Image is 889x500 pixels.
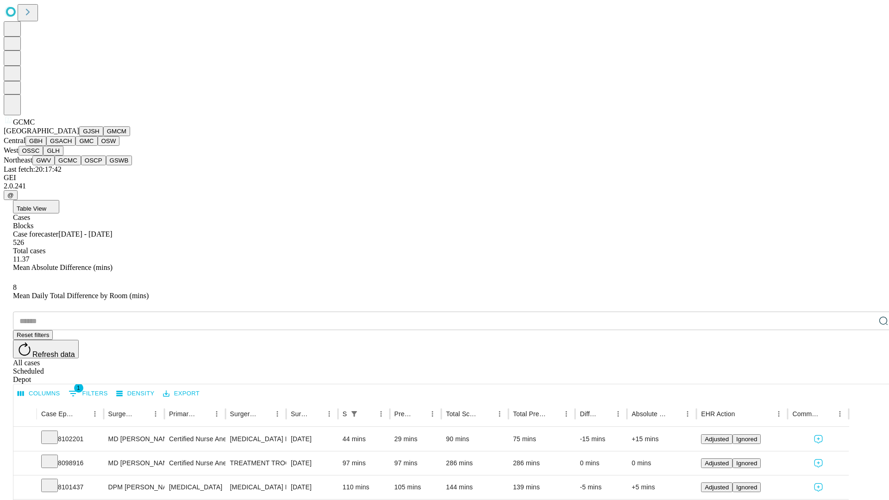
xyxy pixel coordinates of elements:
[4,127,79,135] span: [GEOGRAPHIC_DATA]
[736,436,757,443] span: Ignored
[513,475,571,499] div: 139 mins
[75,407,88,420] button: Sort
[271,407,284,420] button: Menu
[599,407,612,420] button: Sort
[701,458,732,468] button: Adjusted
[705,460,729,467] span: Adjusted
[291,475,333,499] div: [DATE]
[41,451,99,475] div: 8098916
[4,146,19,154] span: West
[580,410,598,418] div: Difference
[632,451,692,475] div: 0 mins
[103,126,130,136] button: GMCM
[736,484,757,491] span: Ignored
[7,192,14,199] span: @
[362,407,375,420] button: Sort
[15,387,63,401] button: Select columns
[74,383,83,393] span: 1
[4,190,18,200] button: @
[13,200,59,213] button: Table View
[98,136,120,146] button: OSW
[772,407,785,420] button: Menu
[701,410,735,418] div: EHR Action
[41,427,99,451] div: 8102201
[4,182,885,190] div: 2.0.241
[632,475,692,499] div: +5 mins
[43,146,63,156] button: GLH
[32,156,55,165] button: GWV
[4,174,885,182] div: GEI
[108,410,135,418] div: Surgeon Name
[547,407,560,420] button: Sort
[41,410,75,418] div: Case Epic Id
[446,427,504,451] div: 90 mins
[732,434,761,444] button: Ignored
[394,410,413,418] div: Predicted In Room Duration
[580,475,622,499] div: -5 mins
[701,482,732,492] button: Adjusted
[106,156,132,165] button: GSWB
[732,482,761,492] button: Ignored
[169,410,196,418] div: Primary Service
[375,407,388,420] button: Menu
[230,410,257,418] div: Surgery Name
[46,136,75,146] button: GSACH
[161,387,202,401] button: Export
[480,407,493,420] button: Sort
[513,451,571,475] div: 286 mins
[258,407,271,420] button: Sort
[18,431,32,448] button: Expand
[612,407,625,420] button: Menu
[732,458,761,468] button: Ignored
[230,427,282,451] div: [MEDICAL_DATA] ENDOTRACHEAL EMERGENCY PROCEDURE
[705,484,729,491] span: Adjusted
[736,460,757,467] span: Ignored
[13,340,79,358] button: Refresh data
[513,427,571,451] div: 75 mins
[560,407,573,420] button: Menu
[580,451,622,475] div: 0 mins
[58,230,112,238] span: [DATE] - [DATE]
[210,407,223,420] button: Menu
[197,407,210,420] button: Sort
[413,407,426,420] button: Sort
[310,407,323,420] button: Sort
[230,475,282,499] div: [MEDICAL_DATA] FOOT TRANSMETATARSAL
[13,238,24,246] span: 526
[13,255,29,263] span: 11.37
[18,456,32,472] button: Expand
[88,407,101,420] button: Menu
[446,410,479,418] div: Total Scheduled Duration
[13,283,17,291] span: 8
[291,427,333,451] div: [DATE]
[323,407,336,420] button: Menu
[13,330,53,340] button: Reset filters
[792,410,819,418] div: Comments
[114,387,157,401] button: Density
[681,407,694,420] button: Menu
[4,165,62,173] span: Last fetch: 20:17:42
[343,427,385,451] div: 44 mins
[632,427,692,451] div: +15 mins
[446,451,504,475] div: 286 mins
[820,407,833,420] button: Sort
[108,475,160,499] div: DPM [PERSON_NAME]
[13,292,149,300] span: Mean Daily Total Difference by Room (mins)
[169,475,220,499] div: [MEDICAL_DATA]
[18,480,32,496] button: Expand
[632,410,667,418] div: Absolute Difference
[108,427,160,451] div: MD [PERSON_NAME] [PERSON_NAME] Md
[17,331,49,338] span: Reset filters
[75,136,97,146] button: GMC
[736,407,749,420] button: Sort
[17,205,46,212] span: Table View
[32,350,75,358] span: Refresh data
[13,263,113,271] span: Mean Absolute Difference (mins)
[55,156,81,165] button: GCMC
[25,136,46,146] button: GBH
[19,146,44,156] button: OSSC
[136,407,149,420] button: Sort
[291,451,333,475] div: [DATE]
[668,407,681,420] button: Sort
[108,451,160,475] div: MD [PERSON_NAME]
